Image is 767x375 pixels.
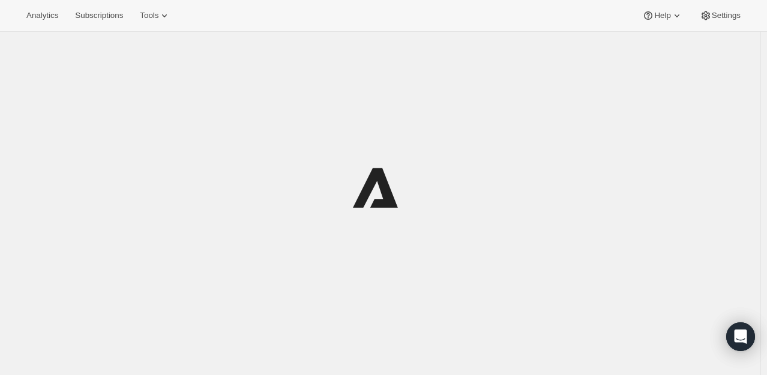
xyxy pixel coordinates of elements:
[140,11,158,20] span: Tools
[26,11,58,20] span: Analytics
[68,7,130,24] button: Subscriptions
[75,11,123,20] span: Subscriptions
[635,7,690,24] button: Help
[693,7,748,24] button: Settings
[19,7,65,24] button: Analytics
[726,322,755,351] div: Open Intercom Messenger
[654,11,670,20] span: Help
[133,7,178,24] button: Tools
[712,11,741,20] span: Settings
